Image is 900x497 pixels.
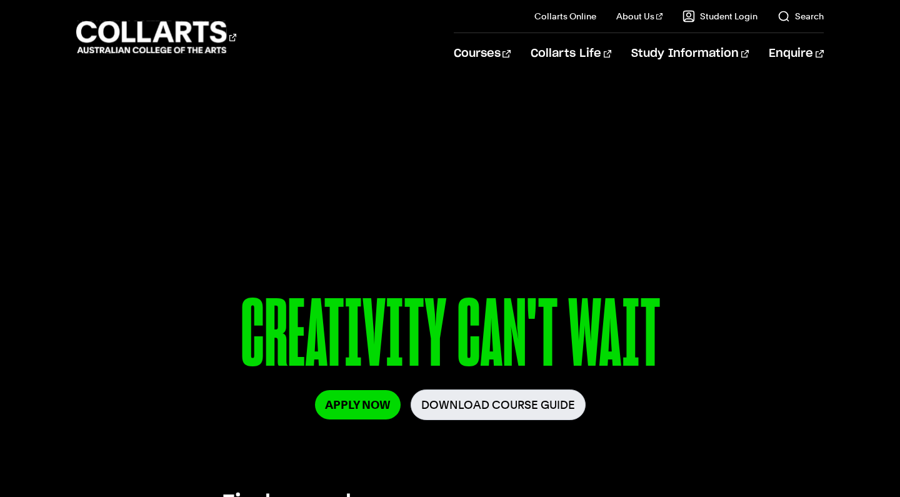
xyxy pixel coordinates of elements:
[76,19,236,55] div: Go to homepage
[631,33,749,74] a: Study Information
[411,389,586,420] a: Download Course Guide
[315,390,401,419] a: Apply Now
[454,33,511,74] a: Courses
[769,33,823,74] a: Enquire
[616,10,662,23] a: About Us
[531,33,611,74] a: Collarts Life
[76,286,823,389] p: CREATIVITY CAN'T WAIT
[534,10,596,23] a: Collarts Online
[777,10,824,23] a: Search
[682,10,757,23] a: Student Login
